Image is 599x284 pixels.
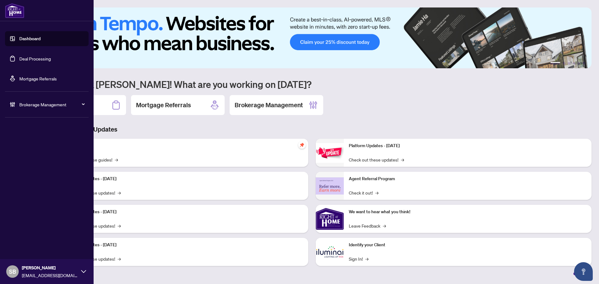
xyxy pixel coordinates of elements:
[316,238,344,266] img: Identify your Client
[118,255,121,262] span: →
[349,156,404,163] a: Check out these updates!→
[115,156,118,163] span: →
[66,142,303,149] p: Self-Help
[349,142,587,149] p: Platform Updates - [DATE]
[19,56,51,61] a: Deal Processing
[19,101,84,108] span: Brokerage Management
[66,176,303,182] p: Platform Updates - [DATE]
[349,209,587,215] p: We want to hear what you think!
[22,264,78,271] span: [PERSON_NAME]
[118,222,121,229] span: →
[573,62,575,65] button: 4
[235,101,303,109] h2: Brokerage Management
[316,205,344,233] img: We want to hear what you think!
[349,242,587,248] p: Identify your Client
[578,62,580,65] button: 5
[583,62,585,65] button: 6
[32,78,592,90] h1: Welcome back [PERSON_NAME]! What are you working on [DATE]?
[574,262,593,281] button: Open asap
[9,267,16,276] span: SB
[22,272,78,279] span: [EMAIL_ADDRESS][DOMAIN_NAME]
[19,76,57,81] a: Mortgage Referrals
[5,3,24,18] img: logo
[66,209,303,215] p: Platform Updates - [DATE]
[66,242,303,248] p: Platform Updates - [DATE]
[383,222,386,229] span: →
[298,141,306,149] span: pushpin
[563,62,565,65] button: 2
[32,125,592,134] h3: Brokerage & Industry Updates
[550,62,560,65] button: 1
[118,189,121,196] span: →
[349,189,378,196] a: Check it out!→
[32,7,592,68] img: Slide 0
[568,62,570,65] button: 3
[375,189,378,196] span: →
[316,177,344,195] img: Agent Referral Program
[316,143,344,163] img: Platform Updates - June 23, 2025
[349,176,587,182] p: Agent Referral Program
[401,156,404,163] span: →
[136,101,191,109] h2: Mortgage Referrals
[349,222,386,229] a: Leave Feedback→
[19,36,41,41] a: Dashboard
[349,255,368,262] a: Sign In!→
[365,255,368,262] span: →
